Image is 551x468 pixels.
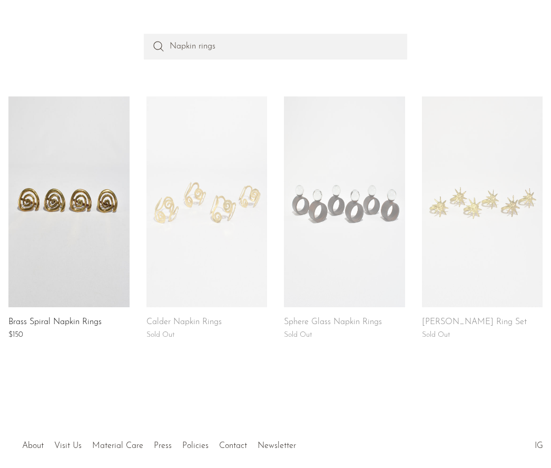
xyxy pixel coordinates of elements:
[8,331,23,339] span: $150
[146,318,222,328] a: Calder Napkin Rings
[182,442,209,451] a: Policies
[17,434,301,454] ul: Quick links
[422,318,527,328] a: [PERSON_NAME] Ring Set
[144,34,407,60] input: Perform a search
[284,331,312,339] span: Sold Out
[535,442,543,451] a: IG
[8,318,102,328] a: Brass Spiral Napkin Rings
[146,331,175,339] span: Sold Out
[22,442,44,451] a: About
[154,442,172,451] a: Press
[422,331,450,339] span: Sold Out
[92,442,143,451] a: Material Care
[54,442,82,451] a: Visit Us
[284,318,382,328] a: Sphere Glass Napkin Rings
